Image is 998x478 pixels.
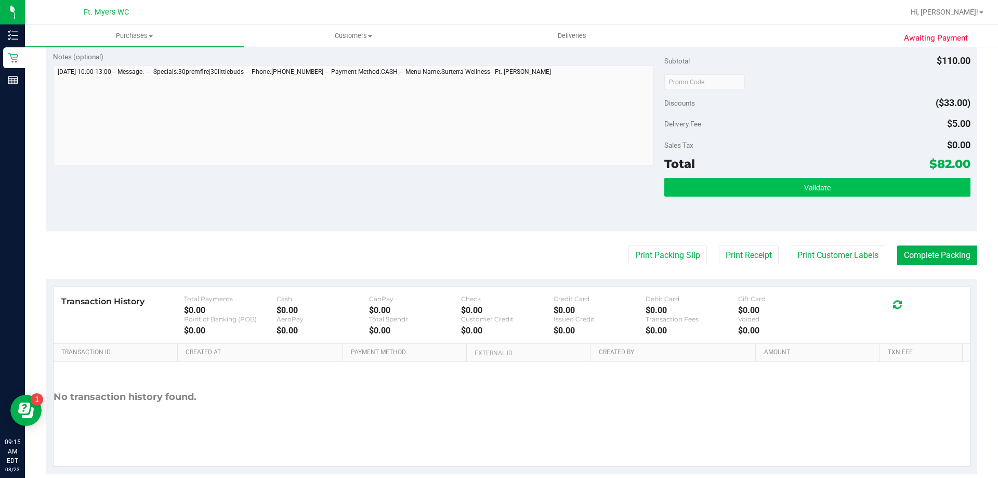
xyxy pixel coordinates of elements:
a: Payment Method [351,348,463,357]
span: Total [664,157,695,171]
div: Cash [277,295,369,303]
span: Hi, [PERSON_NAME]! [911,8,978,16]
span: Notes (optional) [53,53,103,61]
div: AeroPay [277,315,369,323]
div: $0.00 [554,326,646,335]
div: $0.00 [184,305,277,315]
span: $82.00 [929,157,970,171]
div: $0.00 [184,326,277,335]
p: 09:15 AM EDT [5,437,20,466]
div: $0.00 [554,305,646,315]
a: Created By [599,348,752,357]
div: $0.00 [369,326,462,335]
div: $0.00 [277,326,369,335]
div: $0.00 [369,305,462,315]
span: Ft. Myers WC [84,8,129,17]
inline-svg: Reports [8,75,18,85]
div: No transaction history found. [54,362,196,432]
div: Customer Credit [461,315,554,323]
th: External ID [466,344,590,363]
div: $0.00 [646,326,738,335]
a: Amount [764,348,876,357]
div: Total Spendr [369,315,462,323]
div: Debit Card [646,295,738,303]
div: $0.00 [646,305,738,315]
div: Total Payments [184,295,277,303]
div: Point of Banking (POB) [184,315,277,323]
p: 08/23 [5,466,20,473]
span: $0.00 [947,139,970,150]
inline-svg: Inventory [8,30,18,41]
div: Transaction Fees [646,315,738,323]
div: $0.00 [738,326,831,335]
a: Customers [244,25,463,47]
button: Print Receipt [719,246,779,265]
span: ($33.00) [936,97,970,108]
span: Delivery Fee [664,120,701,128]
a: Transaction ID [61,348,174,357]
a: Deliveries [463,25,681,47]
span: Sales Tax [664,141,693,149]
input: Promo Code [664,74,745,90]
iframe: Resource center [10,395,42,426]
span: $110.00 [937,55,970,66]
span: Discounts [664,94,695,112]
div: Issued Credit [554,315,646,323]
span: $5.00 [947,118,970,129]
span: Awaiting Payment [904,32,968,44]
div: $0.00 [461,305,554,315]
iframe: Resource center unread badge [31,393,43,406]
span: Subtotal [664,57,690,65]
span: Customers [244,31,462,41]
button: Complete Packing [897,246,977,265]
span: Purchases [25,31,244,41]
div: CanPay [369,295,462,303]
div: $0.00 [277,305,369,315]
inline-svg: Retail [8,53,18,63]
span: Validate [804,184,831,192]
a: Created At [186,348,338,357]
div: Voided [738,315,831,323]
div: Check [461,295,554,303]
span: Deliveries [544,31,600,41]
a: Txn Fee [888,348,958,357]
button: Print Packing Slip [628,246,707,265]
div: Credit Card [554,295,646,303]
button: Print Customer Labels [791,246,885,265]
a: Purchases [25,25,244,47]
div: $0.00 [738,305,831,315]
button: Validate [664,178,970,197]
div: $0.00 [461,326,554,335]
div: Gift Card [738,295,831,303]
